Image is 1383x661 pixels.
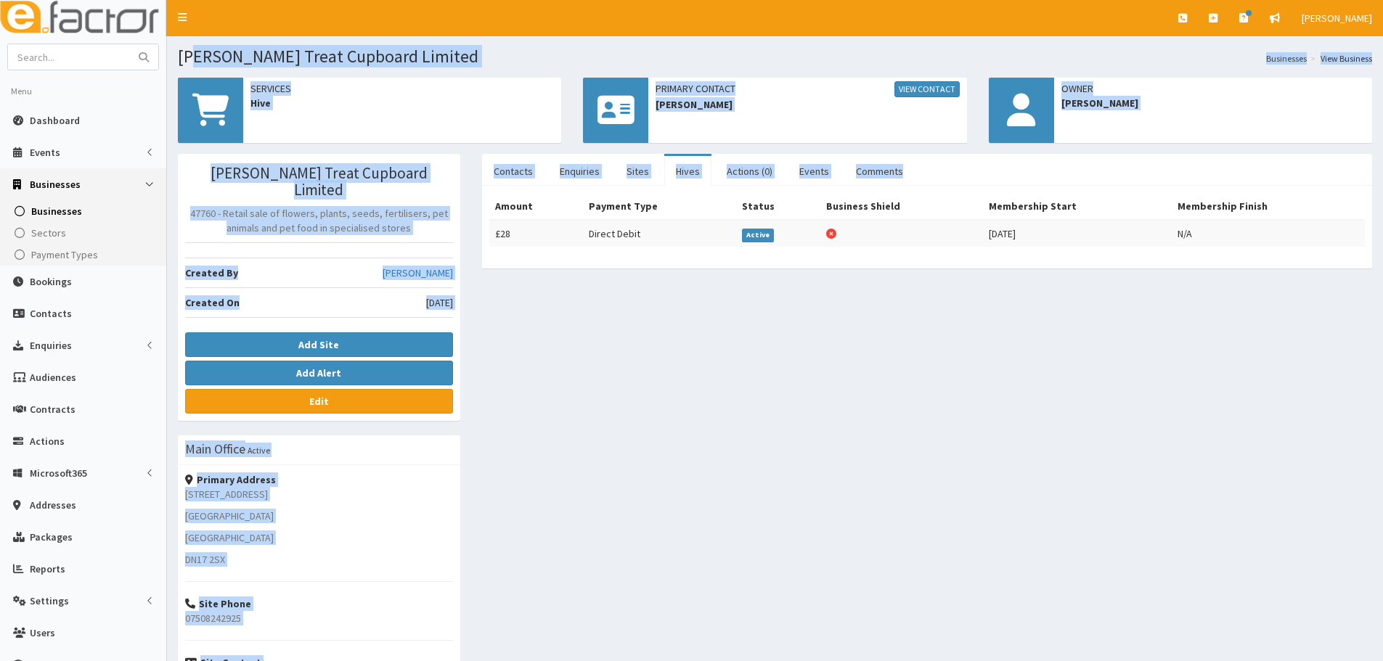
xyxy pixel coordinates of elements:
a: Sites [615,156,661,186]
span: Active [742,229,775,242]
th: Business Shield [820,193,983,220]
h3: [PERSON_NAME] Treat Cupboard Limited [185,165,453,198]
b: Add Site [298,338,339,351]
a: Edit [185,389,453,414]
span: Owner [1061,81,1365,96]
span: Businesses [30,178,81,191]
a: Payment Types [4,244,166,266]
a: Sectors [4,222,166,244]
a: Businesses [4,200,166,222]
span: Microsoft365 [30,467,87,480]
span: Enquiries [30,339,72,352]
span: Primary Contact [656,81,959,97]
td: Direct Debit [583,220,736,247]
span: Addresses [30,498,76,512]
th: Payment Type [583,193,736,220]
span: Payment Types [31,248,98,261]
span: Reports [30,562,65,575]
span: Users [30,626,55,639]
a: Businesses [1266,52,1307,65]
p: [GEOGRAPHIC_DATA] [185,530,453,545]
button: Add Alert [185,361,453,385]
input: Search... [8,44,130,70]
span: Businesses [31,205,82,218]
td: [DATE] [983,220,1172,247]
a: Hives [664,156,711,186]
strong: Primary Address [185,473,276,486]
b: Add Alert [296,366,341,379]
span: [DATE] [426,295,453,310]
a: Enquiries [548,156,611,186]
p: DN17 2SX [185,552,453,567]
th: Membership Start [983,193,1172,220]
span: Actions [30,435,65,448]
h1: [PERSON_NAME] Treat Cupboard Limited [178,47,1372,66]
span: Settings [30,594,69,607]
b: Created On [185,296,240,309]
span: Bookings [30,275,72,288]
strong: Site Phone [185,597,251,610]
span: [PERSON_NAME] [1061,96,1365,110]
p: 07508242925 [185,611,453,625]
p: [GEOGRAPHIC_DATA] [185,509,453,523]
span: Services [250,81,554,96]
p: [STREET_ADDRESS] [185,487,453,501]
th: Membership Finish [1172,193,1365,220]
b: Edit [309,395,329,408]
b: Created By [185,266,238,279]
a: Comments [844,156,915,186]
small: Active [248,445,270,456]
p: 47760 - Retail sale of flowers, plants, seeds, fertilisers, pet animals and pet food in specialis... [185,206,453,235]
span: [PERSON_NAME] [656,97,959,112]
a: Events [788,156,841,186]
a: Contacts [482,156,544,186]
a: View Contact [894,81,960,97]
li: View Business [1307,52,1372,65]
a: [PERSON_NAME] [383,266,453,280]
h3: Main Office [185,443,245,456]
th: Amount [489,193,583,220]
span: Sectors [31,226,66,239]
a: Actions (0) [715,156,784,186]
span: [PERSON_NAME] [1302,12,1372,25]
td: £28 [489,220,583,247]
span: Dashboard [30,114,80,127]
span: Audiences [30,371,76,384]
span: Events [30,146,60,159]
span: Packages [30,530,73,543]
td: N/A [1172,220,1365,247]
span: Hive [250,96,554,110]
span: Contacts [30,307,72,320]
th: Status [736,193,820,220]
span: Contracts [30,403,76,416]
